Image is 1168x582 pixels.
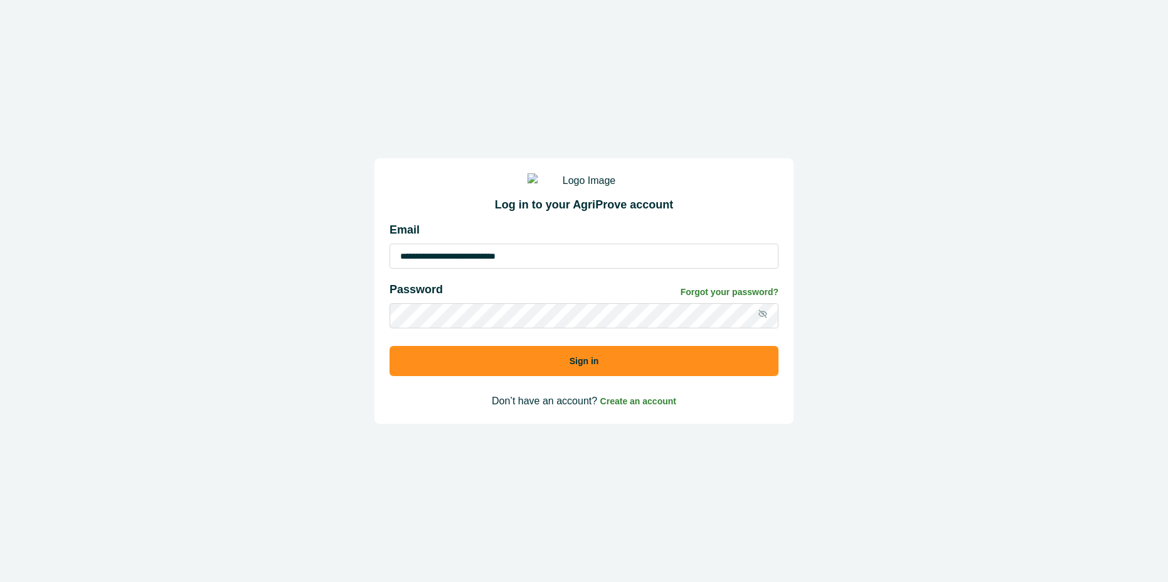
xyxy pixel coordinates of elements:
[390,394,778,409] p: Don’t have an account?
[600,396,676,406] a: Create an account
[681,286,778,299] a: Forgot your password?
[528,173,640,188] img: Logo Image
[390,281,443,298] p: Password
[390,346,778,376] button: Sign in
[600,396,676,406] span: Create an account
[390,198,778,212] h2: Log in to your AgriProve account
[390,222,778,239] p: Email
